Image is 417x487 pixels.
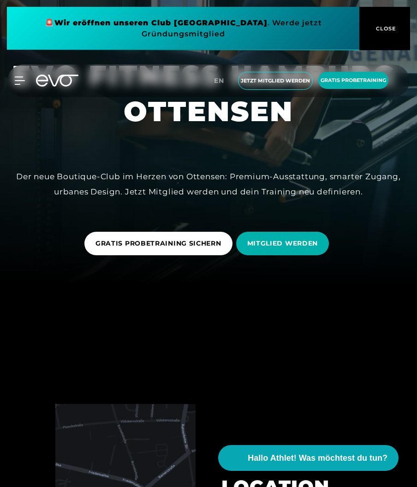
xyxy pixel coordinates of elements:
[84,225,236,262] a: GRATIS PROBETRAINING SICHERN
[321,76,386,84] span: Gratis Probetraining
[374,24,396,33] span: CLOSE
[316,72,391,90] a: Gratis Probetraining
[7,169,410,199] div: Der neue Boutique-Club im Herzen von Ottensen: Premium-Ausstattung, smarter Zugang, urbanes Desig...
[236,225,333,262] a: MITGLIED WERDEN
[95,239,221,248] span: GRATIS PROBETRAINING SICHERN
[241,77,310,85] span: Jetzt Mitglied werden
[247,239,318,248] span: MITGLIED WERDEN
[214,76,224,85] span: en
[359,7,410,50] button: CLOSE
[235,72,316,90] a: Jetzt Mitglied werden
[214,76,230,86] a: en
[248,452,387,464] span: Hallo Athlet! Was möchtest du tun?
[218,445,399,471] button: Hallo Athlet! Was möchtest du tun?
